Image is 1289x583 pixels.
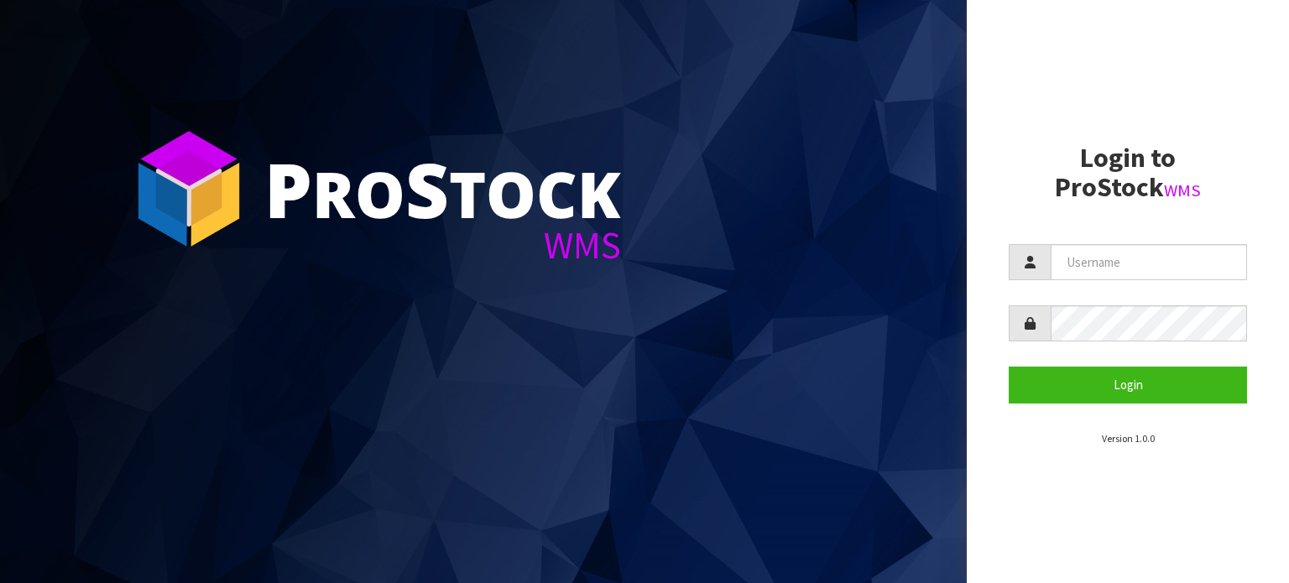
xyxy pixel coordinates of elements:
span: S [405,138,449,240]
span: P [264,138,312,240]
div: ro tock [264,151,621,226]
input: Username [1051,244,1247,280]
button: Login [1009,367,1247,403]
h2: Login to ProStock [1009,143,1247,202]
div: WMS [264,226,621,264]
small: Version 1.0.0 [1102,432,1155,445]
small: WMS [1164,180,1201,201]
img: ProStock Cube [126,126,252,252]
